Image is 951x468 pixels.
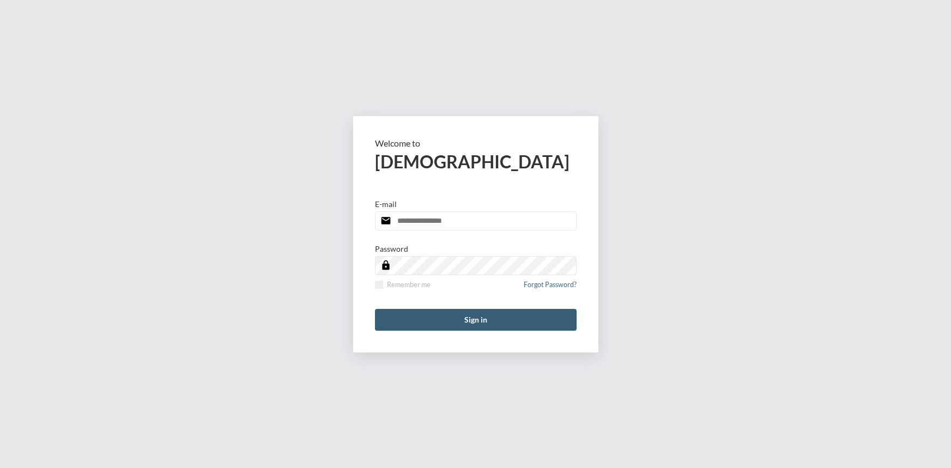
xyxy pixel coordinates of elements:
h2: [DEMOGRAPHIC_DATA] [375,151,577,172]
label: Remember me [375,281,431,289]
p: E-mail [375,199,397,209]
a: Forgot Password? [524,281,577,295]
p: Password [375,244,408,253]
button: Sign in [375,309,577,331]
p: Welcome to [375,138,577,148]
